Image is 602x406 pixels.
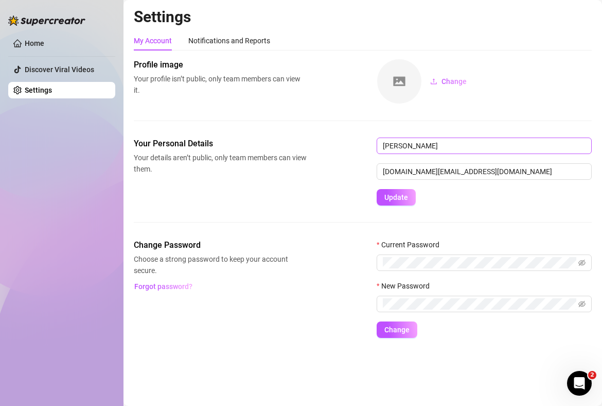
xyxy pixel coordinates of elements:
[377,163,592,180] input: Enter new email
[25,86,52,94] a: Settings
[134,73,307,96] span: Your profile isn’t public, only team members can view it.
[134,152,307,175] span: Your details aren’t public, only team members can view them.
[25,65,94,74] a: Discover Viral Videos
[377,239,446,250] label: Current Password
[134,59,307,71] span: Profile image
[578,300,586,308] span: eye-invisible
[384,326,410,334] span: Change
[441,77,467,86] span: Change
[134,7,592,27] h2: Settings
[384,193,408,201] span: Update
[25,39,44,47] a: Home
[383,298,576,310] input: New Password
[377,59,421,104] img: square-placeholder.png
[8,15,85,26] img: logo-BBDzfeDw.svg
[383,257,576,268] input: Current Password
[377,280,436,292] label: New Password
[422,73,475,90] button: Change
[134,138,307,150] span: Your Personal Details
[567,371,592,396] iframe: Intercom live chat
[134,35,172,46] div: My Account
[377,189,416,206] button: Update
[430,78,437,85] span: upload
[134,239,307,251] span: Change Password
[134,253,307,276] span: Choose a strong password to keep your account secure.
[377,322,417,338] button: Change
[188,35,270,46] div: Notifications and Reports
[134,278,192,295] button: Forgot password?
[377,138,592,154] input: Enter name
[578,259,586,266] span: eye-invisible
[588,371,596,379] span: 2
[134,282,192,291] span: Forgot password?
